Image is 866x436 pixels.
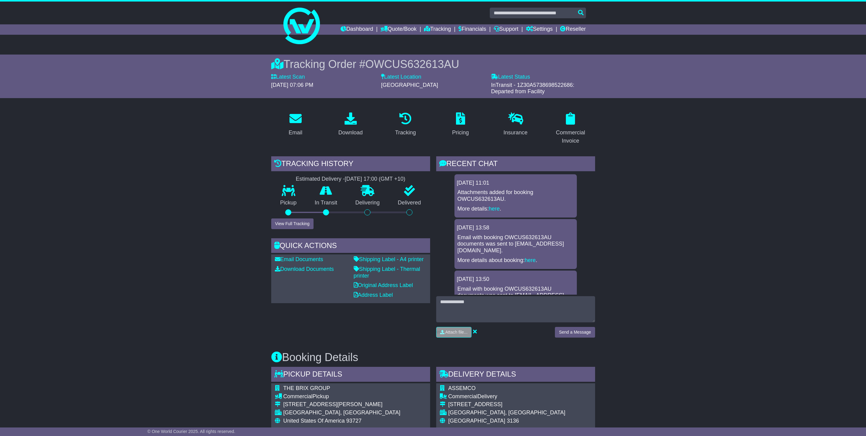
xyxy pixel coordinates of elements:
[391,110,420,139] a: Tracking
[354,282,413,288] a: Original Address Label
[365,58,459,70] span: OWCUS632613AU
[271,200,306,206] p: Pickup
[271,58,595,71] div: Tracking Order #
[346,200,389,206] p: Delivering
[457,180,574,186] div: [DATE] 11:01
[289,129,302,137] div: Email
[271,82,314,88] span: [DATE] 07:06 PM
[448,401,566,408] div: [STREET_ADDRESS]
[380,24,416,35] a: Quote/Book
[525,257,536,263] a: here
[452,129,469,137] div: Pricing
[458,189,574,202] p: Attachments added for booking OWCUS632613AU.
[507,418,519,424] span: 3136
[448,393,566,400] div: Delivery
[489,206,500,212] a: here
[381,82,438,88] span: [GEOGRAPHIC_DATA]
[560,24,586,35] a: Reseller
[354,266,420,279] a: Shipping Label - Thermal printer
[354,292,393,298] a: Address Label
[271,74,305,80] label: Latest Scan
[448,385,476,391] span: ASSEMCO
[491,82,574,95] span: InTransit - 1Z30A5738698522686: Departed from Facility
[147,429,235,434] span: © One World Courier 2025. All rights reserved.
[448,393,478,399] span: Commercial
[275,266,334,272] a: Download Documents
[448,418,505,424] span: [GEOGRAPHIC_DATA]
[354,256,424,262] a: Shipping Label - A4 printer
[458,206,574,212] p: More details: .
[458,234,574,254] p: Email with booking OWCUS632613AU documents was sent to [EMAIL_ADDRESS][DOMAIN_NAME].
[381,74,421,80] label: Latest Location
[395,129,416,137] div: Tracking
[458,24,486,35] a: Financials
[448,110,473,139] a: Pricing
[271,351,595,363] h3: Booking Details
[424,24,451,35] a: Tracking
[271,176,430,183] div: Estimated Delivery -
[285,110,306,139] a: Email
[306,200,346,206] p: In Transit
[271,156,430,173] div: Tracking history
[458,286,574,306] p: Email with booking OWCUS632613AU documents was sent to [EMAIL_ADDRESS][DOMAIN_NAME].
[283,393,401,400] div: Pickup
[457,225,574,231] div: [DATE] 13:58
[448,409,566,416] div: [GEOGRAPHIC_DATA], [GEOGRAPHIC_DATA]
[271,238,430,255] div: Quick Actions
[491,74,530,80] label: Latest Status
[346,418,362,424] span: 93727
[283,409,401,416] div: [GEOGRAPHIC_DATA], [GEOGRAPHIC_DATA]
[389,200,430,206] p: Delivered
[555,327,595,338] button: Send a Message
[436,367,595,383] div: Delivery Details
[283,393,313,399] span: Commercial
[271,367,430,383] div: Pickup Details
[271,218,314,229] button: View Full Tracking
[338,129,363,137] div: Download
[436,156,595,173] div: RECENT CHAT
[550,129,591,145] div: Commercial Invoice
[345,176,405,183] div: [DATE] 17:00 (GMT +10)
[283,385,330,391] span: THE BRIX GROUP
[457,276,574,283] div: [DATE] 13:50
[503,129,528,137] div: Insurance
[500,110,531,139] a: Insurance
[526,24,553,35] a: Settings
[283,401,401,408] div: [STREET_ADDRESS][PERSON_NAME]
[341,24,373,35] a: Dashboard
[546,110,595,147] a: Commercial Invoice
[494,24,518,35] a: Support
[283,418,345,424] span: United States Of America
[458,257,574,264] p: More details about booking: .
[275,256,323,262] a: Email Documents
[334,110,366,139] a: Download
